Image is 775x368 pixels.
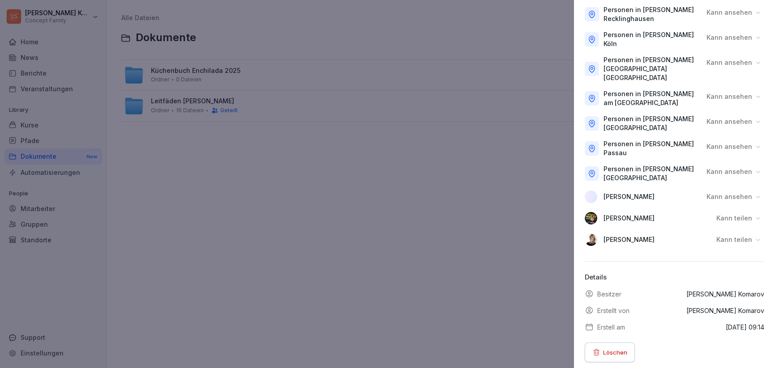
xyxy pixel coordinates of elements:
p: Kann ansehen [706,167,752,176]
p: Personen in [PERSON_NAME] Passau [604,140,699,157]
p: Kann ansehen [706,33,752,42]
p: [PERSON_NAME] Komarov [686,306,764,315]
p: Personen in [PERSON_NAME][GEOGRAPHIC_DATA] [GEOGRAPHIC_DATA] [604,55,699,82]
p: [PERSON_NAME] [604,235,655,244]
p: Besitzer [597,289,621,299]
img: x795o1aenzdmpe4jq2uof7ye.png [585,212,597,224]
p: Löschen [603,347,627,357]
p: Personen in [PERSON_NAME] Köln [604,30,699,48]
p: Erstellt von [597,306,629,315]
button: Löschen [585,343,635,362]
p: Kann teilen [716,235,752,244]
p: Kann ansehen [706,92,752,101]
p: Personen in [PERSON_NAME] [GEOGRAPHIC_DATA] [604,114,699,132]
p: Kann ansehen [706,142,752,151]
p: [PERSON_NAME] [604,214,655,223]
p: [PERSON_NAME] Komarov [686,289,764,299]
p: Personen in [PERSON_NAME] Recklinghausen [604,5,699,23]
p: Kann ansehen [706,8,752,17]
p: Personen in [PERSON_NAME] [GEOGRAPHIC_DATA] [604,165,699,182]
p: Details [585,272,764,283]
img: ahyr4js7cjdukc2eap5hzxdw.png [585,190,597,203]
p: Kann teilen [716,214,752,223]
p: Kann ansehen [706,58,752,67]
p: Erstell am [597,322,625,332]
p: Kann ansehen [706,192,752,201]
img: g55c7eg29pmeuwmdfepuxi28.png [585,233,597,246]
p: [DATE] 09:14 [726,322,764,332]
p: Kann ansehen [706,117,752,126]
p: [PERSON_NAME] [604,192,655,201]
p: Personen in [PERSON_NAME] am [GEOGRAPHIC_DATA] [604,89,699,107]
